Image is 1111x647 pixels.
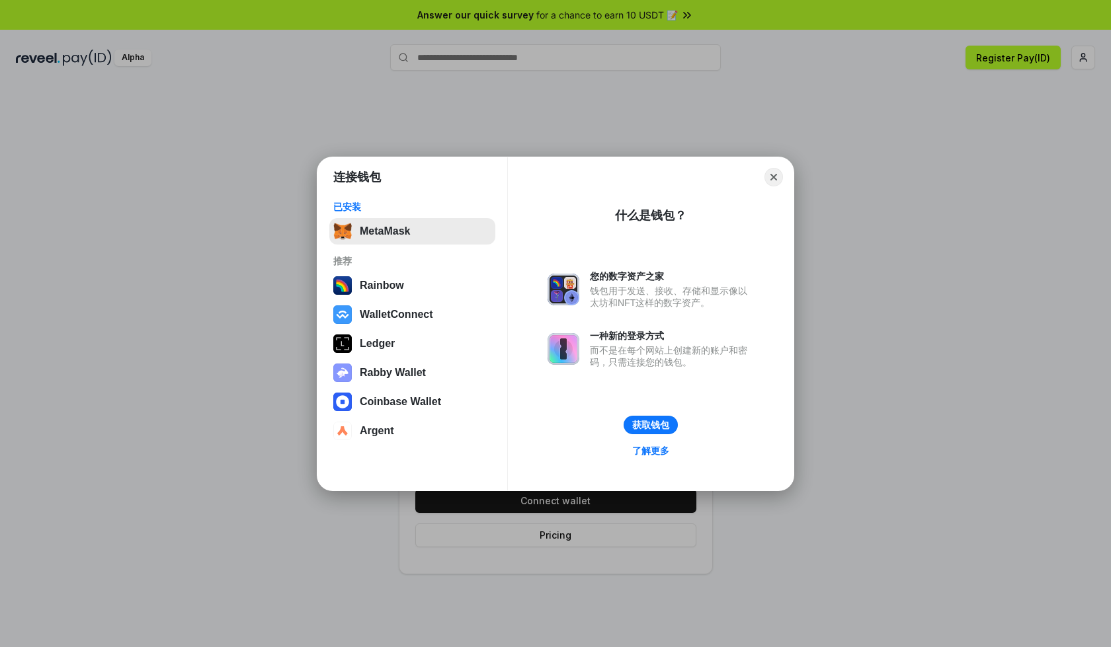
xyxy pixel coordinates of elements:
[548,274,579,305] img: svg+xml,%3Csvg%20xmlns%3D%22http%3A%2F%2Fwww.w3.org%2F2000%2Fsvg%22%20fill%3D%22none%22%20viewBox...
[360,396,441,408] div: Coinbase Wallet
[590,285,754,309] div: 钱包用于发送、接收、存储和显示像以太坊和NFT这样的数字资产。
[632,419,669,431] div: 获取钱包
[333,276,352,295] img: svg+xml,%3Csvg%20width%3D%22120%22%20height%3D%22120%22%20viewBox%3D%220%200%20120%20120%22%20fil...
[590,330,754,342] div: 一种新的登录方式
[615,208,686,223] div: 什么是钱包？
[333,201,491,213] div: 已安装
[333,334,352,353] img: svg+xml,%3Csvg%20xmlns%3D%22http%3A%2F%2Fwww.w3.org%2F2000%2Fsvg%22%20width%3D%2228%22%20height%3...
[333,393,352,411] img: svg+xml,%3Csvg%20width%3D%2228%22%20height%3D%2228%22%20viewBox%3D%220%200%2028%2028%22%20fill%3D...
[360,338,395,350] div: Ledger
[333,169,381,185] h1: 连接钱包
[360,225,410,237] div: MetaMask
[329,360,495,386] button: Rabby Wallet
[360,425,394,437] div: Argent
[764,168,783,186] button: Close
[329,418,495,444] button: Argent
[329,272,495,299] button: Rainbow
[329,301,495,328] button: WalletConnect
[548,333,579,365] img: svg+xml,%3Csvg%20xmlns%3D%22http%3A%2F%2Fwww.w3.org%2F2000%2Fsvg%22%20fill%3D%22none%22%20viewBox...
[590,270,754,282] div: 您的数字资产之家
[624,416,678,434] button: 获取钱包
[333,363,352,382] img: svg+xml,%3Csvg%20xmlns%3D%22http%3A%2F%2Fwww.w3.org%2F2000%2Fsvg%22%20fill%3D%22none%22%20viewBox...
[329,389,495,415] button: Coinbase Wallet
[333,222,352,241] img: svg+xml,%3Csvg%20fill%3D%22none%22%20height%3D%2233%22%20viewBox%3D%220%200%2035%2033%22%20width%...
[329,218,495,245] button: MetaMask
[360,280,404,291] div: Rainbow
[329,330,495,357] button: Ledger
[590,344,754,368] div: 而不是在每个网站上创建新的账户和密码，只需连接您的钱包。
[333,255,491,267] div: 推荐
[624,442,677,459] a: 了解更多
[632,445,669,457] div: 了解更多
[360,367,426,379] div: Rabby Wallet
[360,309,433,321] div: WalletConnect
[333,422,352,440] img: svg+xml,%3Csvg%20width%3D%2228%22%20height%3D%2228%22%20viewBox%3D%220%200%2028%2028%22%20fill%3D...
[333,305,352,324] img: svg+xml,%3Csvg%20width%3D%2228%22%20height%3D%2228%22%20viewBox%3D%220%200%2028%2028%22%20fill%3D...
